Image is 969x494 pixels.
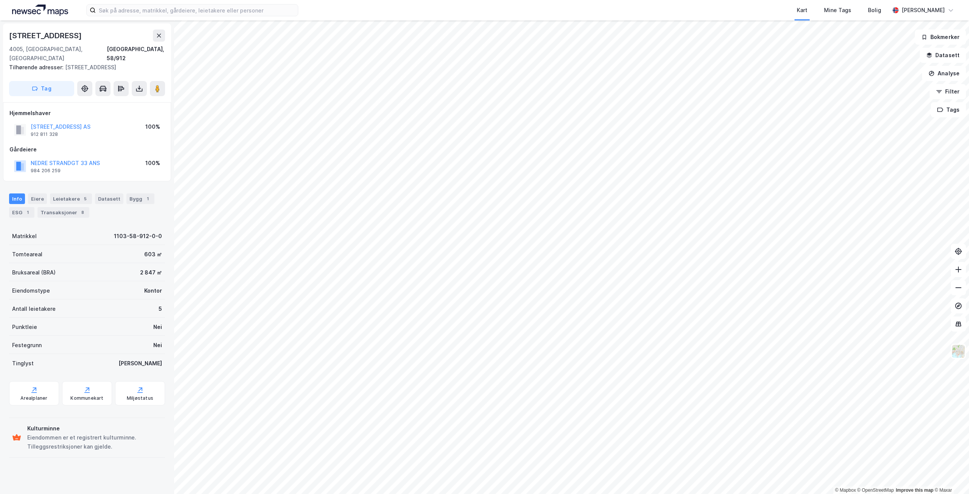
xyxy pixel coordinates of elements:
[37,207,89,218] div: Transaksjoner
[27,433,162,451] div: Eiendommen er et registrert kulturminne. Tilleggsrestriksjoner kan gjelde.
[107,45,165,63] div: [GEOGRAPHIC_DATA], 58/912
[145,159,160,168] div: 100%
[902,6,945,15] div: [PERSON_NAME]
[27,424,162,433] div: Kulturminne
[96,5,298,16] input: Søk på adresse, matrikkel, gårdeiere, leietakere eller personer
[824,6,851,15] div: Mine Tags
[12,304,56,313] div: Antall leietakere
[12,268,56,277] div: Bruksareal (BRA)
[31,131,58,137] div: 912 811 328
[9,45,107,63] div: 4005, [GEOGRAPHIC_DATA], [GEOGRAPHIC_DATA]
[9,145,165,154] div: Gårdeiere
[9,81,74,96] button: Tag
[922,66,966,81] button: Analyse
[9,64,65,70] span: Tilhørende adresser:
[12,250,42,259] div: Tomteareal
[118,359,162,368] div: [PERSON_NAME]
[145,122,160,131] div: 100%
[9,193,25,204] div: Info
[140,268,162,277] div: 2 847 ㎡
[12,232,37,241] div: Matrikkel
[931,458,969,494] iframe: Chat Widget
[24,209,31,216] div: 1
[930,84,966,99] button: Filter
[951,344,966,358] img: Z
[931,458,969,494] div: Kontrollprogram for chat
[127,395,153,401] div: Miljøstatus
[12,5,68,16] img: logo.a4113a55bc3d86da70a041830d287a7e.svg
[9,63,159,72] div: [STREET_ADDRESS]
[797,6,807,15] div: Kart
[153,341,162,350] div: Nei
[144,286,162,295] div: Kontor
[835,488,856,493] a: Mapbox
[12,341,42,350] div: Festegrunn
[12,323,37,332] div: Punktleie
[159,304,162,313] div: 5
[153,323,162,332] div: Nei
[896,488,933,493] a: Improve this map
[931,102,966,117] button: Tags
[144,195,151,203] div: 1
[9,30,83,42] div: [STREET_ADDRESS]
[95,193,123,204] div: Datasett
[868,6,881,15] div: Bolig
[28,193,47,204] div: Eiere
[920,48,966,63] button: Datasett
[12,286,50,295] div: Eiendomstype
[9,207,34,218] div: ESG
[79,209,86,216] div: 8
[70,395,103,401] div: Kommunekart
[114,232,162,241] div: 1103-58-912-0-0
[12,359,34,368] div: Tinglyst
[81,195,89,203] div: 5
[857,488,894,493] a: OpenStreetMap
[915,30,966,45] button: Bokmerker
[126,193,154,204] div: Bygg
[31,168,61,174] div: 984 206 259
[20,395,47,401] div: Arealplaner
[144,250,162,259] div: 603 ㎡
[9,109,165,118] div: Hjemmelshaver
[50,193,92,204] div: Leietakere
